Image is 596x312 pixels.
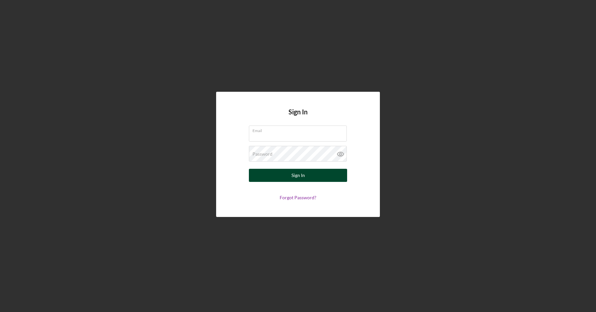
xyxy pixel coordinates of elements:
label: Password [252,151,272,157]
div: Sign In [291,169,305,182]
h4: Sign In [289,108,307,126]
a: Forgot Password? [280,195,316,200]
button: Sign In [249,169,347,182]
label: Email [252,126,347,133]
